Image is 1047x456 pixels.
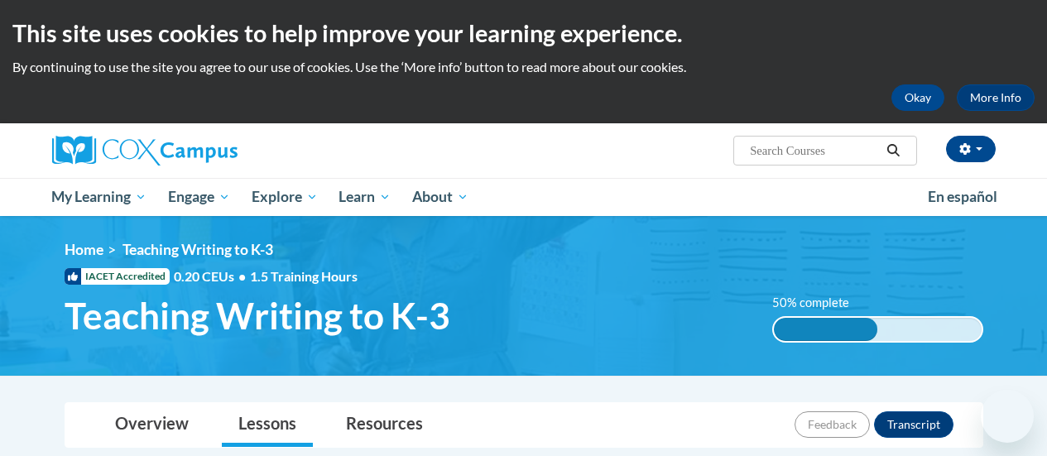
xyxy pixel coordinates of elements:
[222,403,313,447] a: Lessons
[41,178,158,216] a: My Learning
[748,141,881,161] input: Search Courses
[174,267,250,286] span: 0.20 CEUs
[40,178,1008,216] div: Main menu
[981,390,1034,443] iframe: Button to launch messaging window
[401,178,479,216] a: About
[12,58,1035,76] p: By continuing to use the site you agree to our use of cookies. Use the ‘More info’ button to read...
[252,187,318,207] span: Explore
[51,187,146,207] span: My Learning
[795,411,870,438] button: Feedback
[168,187,230,207] span: Engage
[65,268,170,285] span: IACET Accredited
[329,403,439,447] a: Resources
[238,268,246,284] span: •
[891,84,944,111] button: Okay
[339,187,391,207] span: Learn
[928,188,997,205] span: En español
[772,294,867,312] label: 50% complete
[157,178,241,216] a: Engage
[52,136,238,166] img: Cox Campus
[250,268,358,284] span: 1.5 Training Hours
[241,178,329,216] a: Explore
[65,294,450,338] span: Teaching Writing to K-3
[52,136,350,166] a: Cox Campus
[98,403,205,447] a: Overview
[328,178,401,216] a: Learn
[412,187,468,207] span: About
[65,241,103,258] a: Home
[957,84,1035,111] a: More Info
[874,411,953,438] button: Transcript
[946,136,996,162] button: Account Settings
[12,17,1035,50] h2: This site uses cookies to help improve your learning experience.
[881,141,905,161] button: Search
[774,318,878,341] div: 50% complete
[122,241,273,258] span: Teaching Writing to K-3
[917,180,1008,214] a: En español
